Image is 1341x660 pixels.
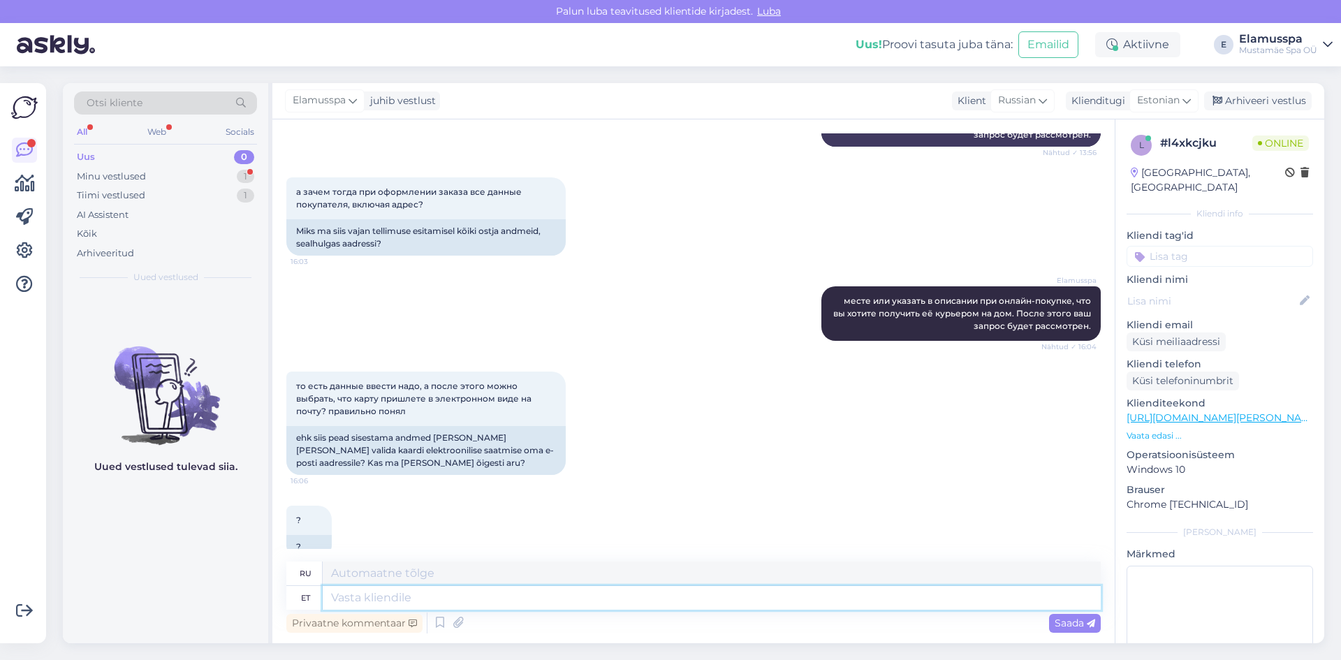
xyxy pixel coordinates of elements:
span: 16:06 [291,476,343,486]
div: Klient [952,94,986,108]
div: Miks ma siis vajan tellimuse esitamisel kõiki ostja andmeid, sealhulgas aadressi? [286,219,566,256]
p: Windows 10 [1127,462,1313,477]
input: Lisa nimi [1127,293,1297,309]
div: ? [286,535,332,559]
div: [PERSON_NAME] [1127,526,1313,538]
span: месте или указать в описании при онлайн-покупке, что вы хотите получить её курьером на дом. После... [833,295,1093,331]
div: All [74,123,90,141]
span: Nähtud ✓ 16:04 [1041,342,1097,352]
span: Saada [1055,617,1095,629]
span: Online [1252,135,1309,151]
span: Elamusspa [293,93,346,108]
span: l [1139,140,1144,150]
span: 16:03 [291,256,343,267]
span: Uued vestlused [133,271,198,284]
span: Luba [753,5,785,17]
div: AI Assistent [77,208,129,222]
p: Uued vestlused tulevad siia. [94,460,237,474]
div: Aktiivne [1095,32,1180,57]
div: Elamusspa [1239,34,1317,45]
span: ? [296,515,301,525]
div: [GEOGRAPHIC_DATA], [GEOGRAPHIC_DATA] [1131,166,1285,195]
div: Mustamäe Spa OÜ [1239,45,1317,56]
p: Operatsioonisüsteem [1127,448,1313,462]
div: Uus [77,150,95,164]
img: Askly Logo [11,94,38,121]
p: Brauser [1127,483,1313,497]
div: Kliendi info [1127,207,1313,220]
span: Elamusspa [1044,275,1097,286]
div: E [1214,35,1233,54]
div: juhib vestlust [365,94,436,108]
div: ehk siis pead sisestama andmed [PERSON_NAME] [PERSON_NAME] valida kaardi elektroonilise saatmise ... [286,426,566,475]
span: Estonian [1137,93,1180,108]
div: ru [300,562,312,585]
div: Arhiveeritud [77,247,134,261]
img: No chats [63,321,268,447]
button: Emailid [1018,31,1078,58]
p: Kliendi telefon [1127,357,1313,372]
p: Klienditeekond [1127,396,1313,411]
div: Küsi telefoninumbrit [1127,372,1239,390]
div: 1 [237,170,254,184]
p: Kliendi nimi [1127,272,1313,287]
div: Socials [223,123,257,141]
div: 0 [234,150,254,164]
div: Küsi meiliaadressi [1127,332,1226,351]
span: Nähtud ✓ 13:56 [1043,147,1097,158]
div: Privaatne kommentaar [286,614,423,633]
a: ElamusspaMustamäe Spa OÜ [1239,34,1333,56]
div: Web [145,123,169,141]
span: а зачем тогда при оформлении заказа все данные покупателя, включая адрес? [296,186,524,210]
p: Chrome [TECHNICAL_ID] [1127,497,1313,512]
div: Minu vestlused [77,170,146,184]
b: Uus! [856,38,882,51]
div: 1 [237,189,254,203]
p: Kliendi email [1127,318,1313,332]
div: et [301,586,310,610]
p: Märkmed [1127,547,1313,562]
input: Lisa tag [1127,246,1313,267]
span: то есть данные ввести надо, а после этого можно выбрать, что карту пришлете в электронном виде на... [296,381,534,416]
span: Russian [998,93,1036,108]
p: Kliendi tag'id [1127,228,1313,243]
div: # l4xkcjku [1160,135,1252,152]
a: [URL][DOMAIN_NAME][PERSON_NAME] [1127,411,1319,424]
p: Vaata edasi ... [1127,430,1313,442]
div: Klienditugi [1066,94,1125,108]
span: Otsi kliente [87,96,142,110]
div: Kõik [77,227,97,241]
div: Proovi tasuta juba täna: [856,36,1013,53]
div: Tiimi vestlused [77,189,145,203]
div: Arhiveeri vestlus [1204,91,1312,110]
